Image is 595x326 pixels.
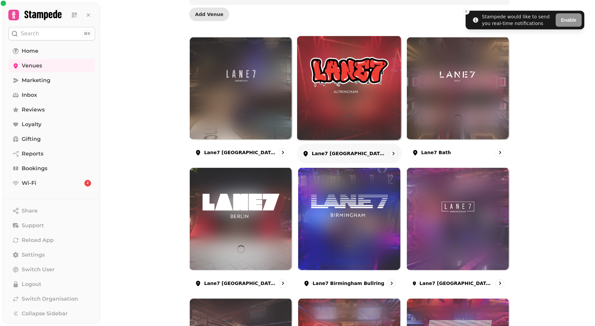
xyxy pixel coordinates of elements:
img: Lane7 Birmingham The Cube [420,185,497,228]
span: Collapse Sidebar [22,310,68,318]
p: Lane7 Birmingham Bullring [313,280,384,287]
svg: go to [279,149,286,156]
button: Close toast [463,8,470,15]
p: Search [21,30,39,38]
a: Wi-Fi2 [8,177,95,190]
span: Support [22,222,44,230]
button: Search⌘K [8,27,95,40]
p: Lane7 [GEOGRAPHIC_DATA] The Cube [420,280,493,287]
a: Lane7 Birmingham The CubeLane7 Birmingham The CubeLane7 [GEOGRAPHIC_DATA] The Cube [407,168,510,293]
a: Lane7 BerlinLane7 BerlinLane7 [GEOGRAPHIC_DATA] [189,168,292,293]
span: Gifting [22,135,41,143]
a: Lane7 AltrinchamLane7 AltrinchamLane7 [GEOGRAPHIC_DATA] [297,36,402,164]
a: Lane7 Birmingham BullringLane7 Birmingham BullringLane7 Birmingham Bullring [298,168,401,293]
span: Share [22,207,38,215]
span: Bookings [22,165,47,173]
p: Lane7 [GEOGRAPHIC_DATA] [312,150,385,157]
a: Venues [8,59,95,72]
a: Inbox [8,88,95,102]
span: Wi-Fi [22,179,36,187]
button: Switch User [8,263,95,276]
a: Switch Organisation [8,292,95,306]
button: Enable [556,13,582,27]
img: Lane7 Altrincham [310,54,389,97]
img: Lane7 Aberdeen [202,54,279,97]
span: Loyalty [22,120,41,128]
a: Loyalty [8,118,95,131]
p: Lane7 [GEOGRAPHIC_DATA] [204,280,276,287]
svg: go to [388,280,395,287]
button: Add Venue [189,8,229,21]
div: Stampede would like to send you real-time notifications [482,13,553,27]
a: Reports [8,147,95,160]
a: Home [8,44,95,58]
span: Reports [22,150,43,158]
a: Lane7 AberdeenLane7 AberdeenLane7 [GEOGRAPHIC_DATA] [189,37,292,162]
span: Venues [22,62,42,70]
svg: go to [390,150,397,157]
button: Reload App [8,234,95,247]
span: Reload App [22,236,54,244]
svg: go to [279,280,286,287]
span: Marketing [22,76,50,84]
p: Lane7 [GEOGRAPHIC_DATA] [204,149,276,156]
span: Add Venue [195,12,223,17]
p: Lane7 Bath [421,149,451,156]
button: Support [8,219,95,232]
a: Bookings [8,162,95,175]
button: Collapse Sidebar [8,307,95,320]
a: Gifting [8,132,95,146]
div: ⌘K [82,30,92,37]
span: Settings [22,251,45,259]
img: Lane7 Berlin [202,185,279,228]
button: Logout [8,278,95,291]
span: 2 [87,181,89,186]
svg: go to [497,149,503,156]
span: Switch Organisation [22,295,78,303]
span: Inbox [22,91,37,99]
img: Lane7 Birmingham Bullring [311,185,388,228]
svg: go to [497,280,503,287]
button: Share [8,204,95,218]
span: Logout [22,280,41,288]
a: Marketing [8,74,95,87]
span: Home [22,47,38,55]
span: Reviews [22,106,45,114]
a: Lane7 BathLane7 BathLane7 Bath [407,37,510,162]
span: Switch User [22,266,55,274]
img: Lane7 Bath [420,54,497,97]
a: Reviews [8,103,95,116]
a: Settings [8,248,95,262]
